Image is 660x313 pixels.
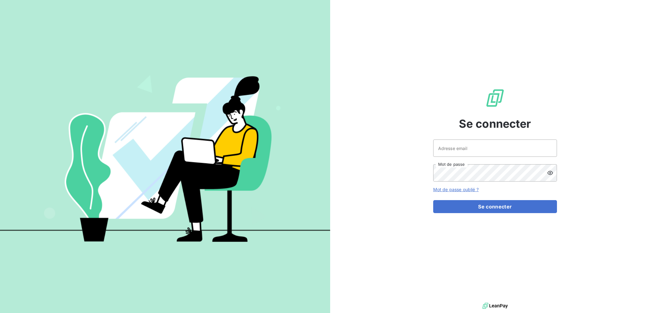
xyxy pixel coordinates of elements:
img: Logo LeanPay [485,88,505,108]
input: placeholder [433,139,557,157]
button: Se connecter [433,200,557,213]
span: Se connecter [459,115,531,132]
a: Mot de passe oublié ? [433,187,479,192]
img: logo [482,301,508,311]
